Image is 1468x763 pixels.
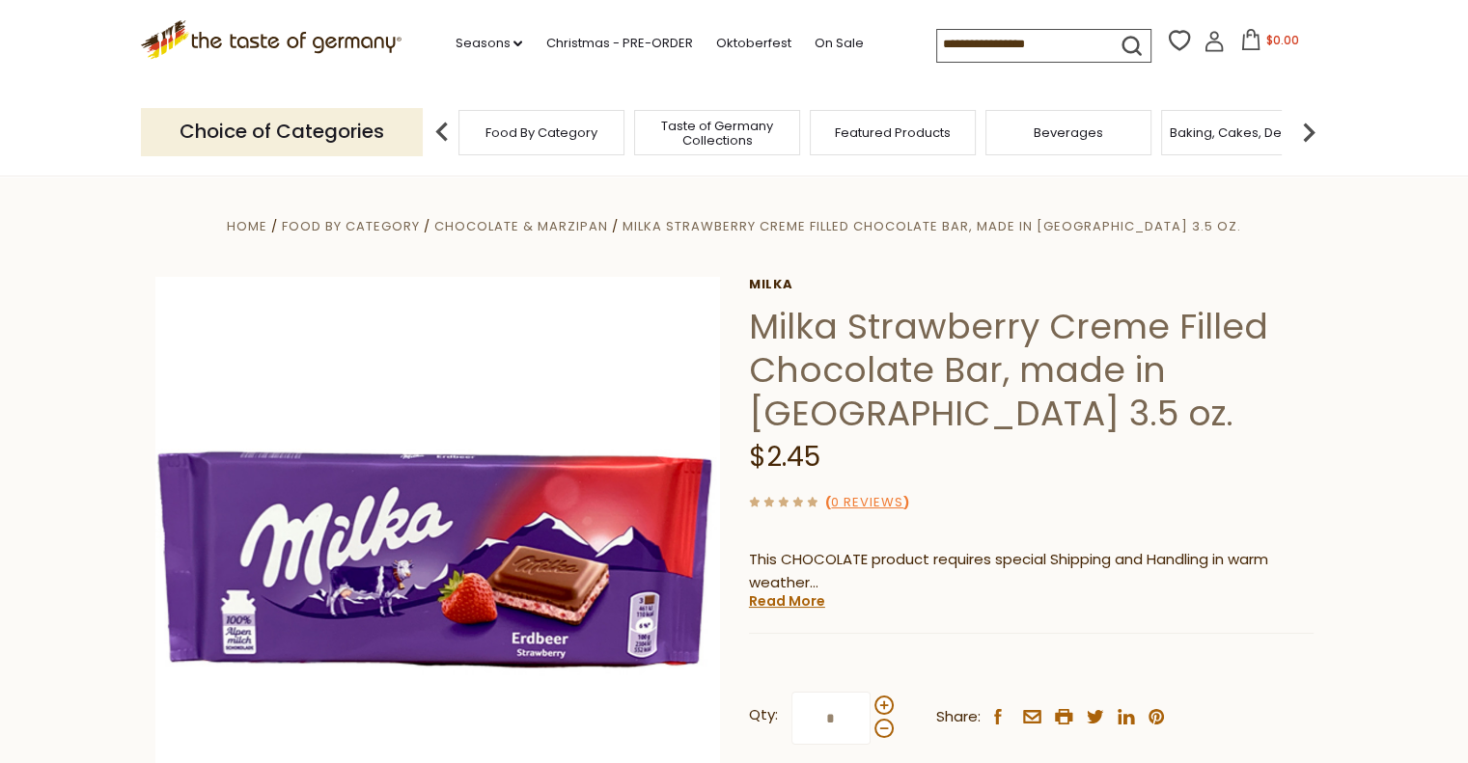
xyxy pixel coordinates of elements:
a: Read More [749,591,825,611]
a: Featured Products [835,125,951,140]
strong: Qty: [749,703,778,727]
span: $0.00 [1265,32,1298,48]
a: Christmas - PRE-ORDER [545,33,692,54]
a: Food By Category [282,217,420,235]
input: Qty: [791,692,871,745]
a: Oktoberfest [715,33,790,54]
span: $2.45 [749,438,820,476]
a: Food By Category [485,125,597,140]
a: 0 Reviews [831,493,903,513]
button: $0.00 [1229,29,1311,58]
h1: Milka Strawberry Creme Filled Chocolate Bar, made in [GEOGRAPHIC_DATA] 3.5 oz. [749,305,1314,435]
p: This CHOCOLATE product requires special Shipping and Handling in warm weather [749,548,1314,596]
a: Beverages [1034,125,1103,140]
a: Baking, Cakes, Desserts [1170,125,1319,140]
a: Home [227,217,267,235]
a: Chocolate & Marzipan [434,217,608,235]
p: Choice of Categories [141,108,423,155]
a: Milka [749,277,1314,292]
span: Share: [936,705,981,729]
a: On Sale [814,33,863,54]
img: next arrow [1289,113,1328,151]
a: Taste of Germany Collections [640,119,794,148]
a: Milka Strawberry Creme Filled Chocolate Bar, made in [GEOGRAPHIC_DATA] 3.5 oz. [623,217,1241,235]
span: ( ) [825,493,909,511]
img: previous arrow [423,113,461,151]
a: Seasons [455,33,522,54]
